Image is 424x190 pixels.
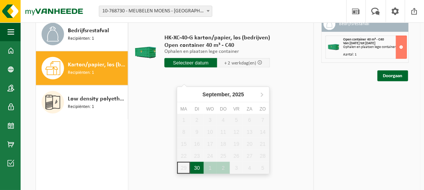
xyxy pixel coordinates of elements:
[36,17,128,51] button: Bedrijfsrestafval Recipiënten: 1
[164,42,270,49] span: Open container 40 m³ - C40
[230,162,243,174] div: 3
[164,58,217,67] input: Selecteer datum
[68,94,126,103] span: Low density polyethyleen (LDPE) folie, los, gekleurd
[164,49,270,54] p: Ophalen en plaatsen lege container
[99,6,212,16] span: 10-768730 - MEUBELEN MOENS - LONDERZEEL
[68,35,94,42] span: Recipiënten: 1
[190,105,203,113] div: di
[343,53,407,57] div: Aantal: 1
[204,162,217,174] div: 1
[68,103,94,111] span: Recipiënten: 1
[233,92,244,97] i: 2025
[36,51,128,85] button: Karton/papier, los (bedrijven) Recipiënten: 1
[256,105,269,113] div: zo
[68,26,109,35] span: Bedrijfsrestafval
[217,105,230,113] div: do
[68,60,126,69] span: Karton/papier, los (bedrijven)
[343,45,407,49] div: Ophalen en plaatsen lege container
[99,6,212,17] span: 10-768730 - MEUBELEN MOENS - LONDERZEEL
[36,85,128,119] button: Low density polyethyleen (LDPE) folie, los, gekleurd Recipiënten: 1
[68,69,94,76] span: Recipiënten: 1
[224,61,256,66] span: + 2 werkdag(en)
[230,105,243,113] div: vr
[217,162,230,174] div: 2
[378,70,408,81] a: Doorgaan
[343,41,376,45] strong: Van [DATE] tot [DATE]
[243,105,256,113] div: za
[343,37,384,42] span: Open container 40 m³ - C40
[204,105,217,113] div: wo
[200,88,247,100] div: September,
[177,105,190,113] div: ma
[339,18,370,30] h3: Bedrijfsrestafval
[164,34,270,42] span: HK-XC-40-G karton/papier, los (bedrijven)
[190,162,203,174] div: 30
